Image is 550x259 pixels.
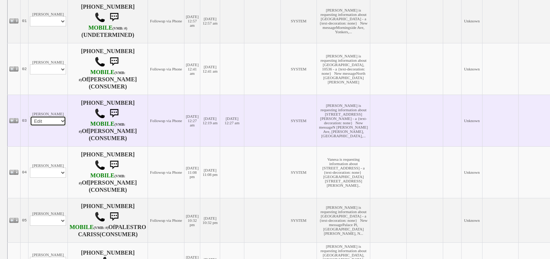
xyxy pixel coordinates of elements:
img: call.png [95,56,105,67]
font: MOBILE [90,121,114,127]
td: [DATE] 11:08 pm [200,146,220,198]
b: AT&T Wireless [88,25,127,31]
td: SYSTEM [280,95,317,146]
font: MOBILE [88,25,113,31]
td: [DATE] 12:27 am [184,95,200,146]
td: [PERSON_NAME] is requesting information about [GEOGRAPHIC_DATA], 10536 - a {text-decoration: none... [317,43,370,95]
td: Unknown [462,198,483,242]
td: [DATE] 12:41 am [184,43,200,95]
td: [PERSON_NAME] is requesting information about [GEOGRAPHIC_DATA] - a {text-decoration: none} New m... [317,198,370,242]
b: [PERSON_NAME] [88,180,137,186]
td: [PERSON_NAME] [29,43,68,95]
td: Followup via Phone [148,146,184,198]
td: 04 [21,146,29,198]
td: [DATE] 12:27 am [220,95,244,146]
td: 02 [21,43,29,95]
h4: [PHONE_NUMBER] (UNDETERMINED) [69,4,146,38]
font: MOBILE [90,172,114,179]
td: [PERSON_NAME] [29,146,68,198]
b: AT&T Wireless [79,172,125,186]
img: sms.png [107,106,121,121]
td: [DATE] 12:19 am [200,95,220,146]
td: SYSTEM [280,198,317,242]
td: Unknown [462,43,483,95]
h4: [PHONE_NUMBER] Of (CONSUMER) [69,100,146,142]
td: Unknown [462,146,483,198]
b: T-Mobile USA, Inc. [79,121,125,134]
b: T-Mobile USA, Inc. [79,69,125,83]
b: [PERSON_NAME] [88,128,137,134]
img: call.png [95,160,105,170]
font: (VMB: #) [79,122,125,134]
img: call.png [95,108,105,119]
td: Vanesa is requesting information about [STREET_ADDRESS] - a {text-decoration: none} [GEOGRAPHIC_D... [317,146,370,198]
font: (VMB: #) [79,71,125,82]
td: SYSTEM [280,43,317,95]
td: Followup via Phone [148,95,184,146]
td: [PERSON_NAME] [29,198,68,242]
td: [DATE] 11:08 pm [184,146,200,198]
h4: [PHONE_NUMBER] Of (CONSUMER) [69,151,146,193]
font: (VMB: #) [94,226,109,230]
h4: [PHONE_NUMBER] Of (CONSUMER) [69,203,146,238]
img: sms.png [107,210,121,224]
b: [PERSON_NAME] [88,76,137,83]
td: [DATE] 10:32 pm [184,198,200,242]
img: call.png [95,211,105,222]
font: (VMB: #) [79,174,125,185]
td: [DATE] 10:32 pm [200,198,220,242]
img: call.png [95,12,105,23]
td: 05 [21,198,29,242]
font: MOBILE [70,224,94,230]
img: sms.png [107,55,121,69]
img: sms.png [107,10,121,25]
td: [PERSON_NAME] [29,95,68,146]
td: Followup via Phone [148,198,184,242]
font: MOBILE [90,69,114,75]
img: sms.png [107,158,121,172]
h4: [PHONE_NUMBER] Of (CONSUMER) [69,48,146,90]
td: Followup via Phone [148,43,184,95]
b: T-Mobile USA, Inc. [70,224,109,230]
font: (VMB: #) [113,26,127,30]
td: Unknown [462,95,483,146]
td: [DATE] 12:41 am [200,43,220,95]
td: [PERSON_NAME] is requesting information about [STREET_ADDRESS][PERSON_NAME] - a {text-decoration:... [317,95,370,146]
td: 03 [21,95,29,146]
td: SYSTEM [280,146,317,198]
